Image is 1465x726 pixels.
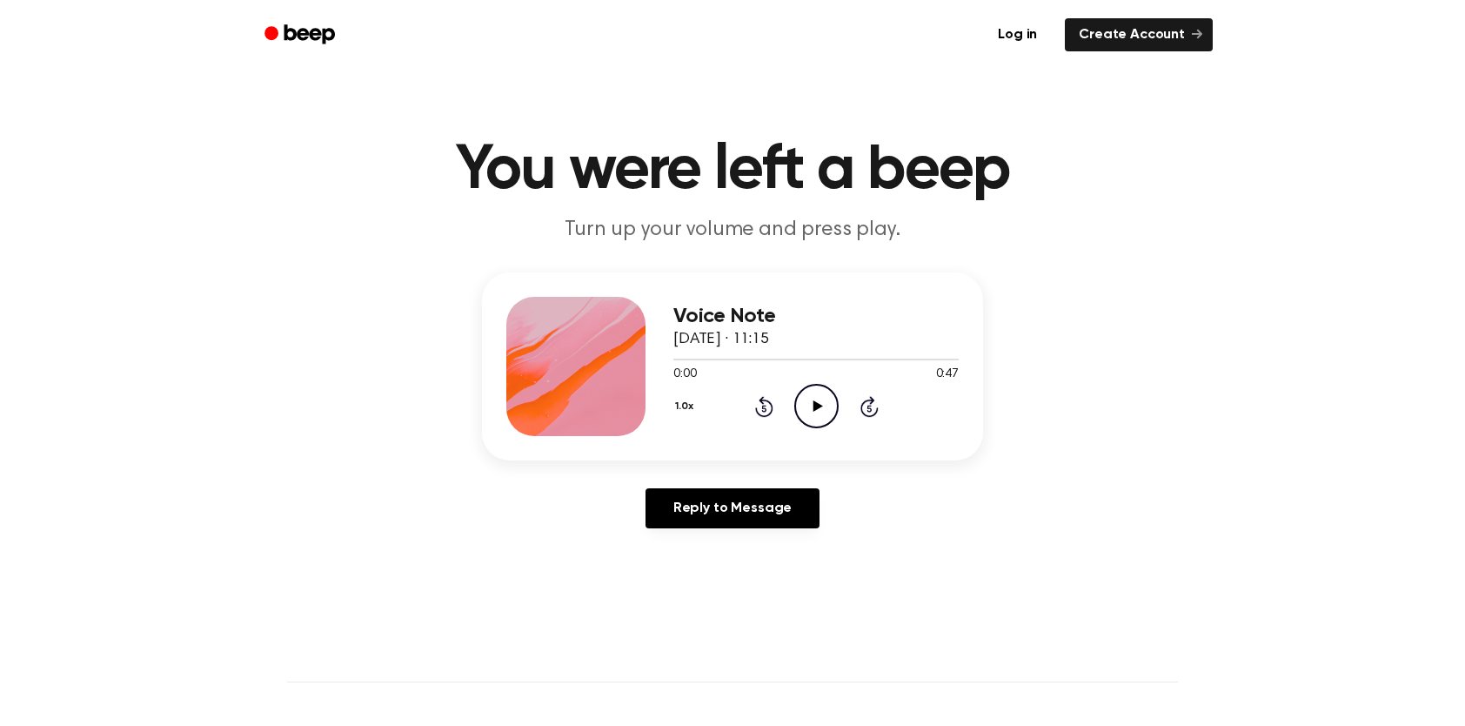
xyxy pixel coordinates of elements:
[252,18,351,52] a: Beep
[936,366,959,384] span: 0:47
[646,488,819,528] a: Reply to Message
[287,139,1178,202] h1: You were left a beep
[398,216,1067,245] p: Turn up your volume and press play.
[673,366,696,384] span: 0:00
[673,332,769,347] span: [DATE] · 11:15
[673,305,959,328] h3: Voice Note
[980,15,1054,55] a: Log in
[1065,18,1213,51] a: Create Account
[673,392,699,421] button: 1.0x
